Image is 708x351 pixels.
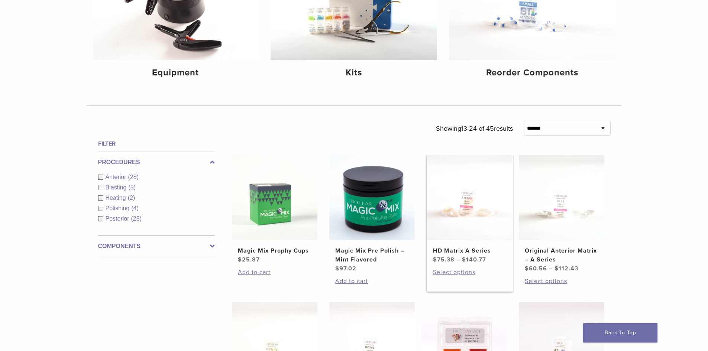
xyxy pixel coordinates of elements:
[555,265,578,272] bdi: 112.43
[329,155,415,240] img: Magic Mix Pre Polish - Mint Flavored
[436,121,513,136] p: Showing results
[525,246,598,264] h2: Original Anterior Matrix – A Series
[131,205,139,211] span: (4)
[519,155,604,240] img: Original Anterior Matrix - A Series
[232,155,317,240] img: Magic Mix Prophy Cups
[128,174,139,180] span: (28)
[462,256,486,263] bdi: 140.77
[232,155,318,264] a: Magic Mix Prophy CupsMagic Mix Prophy Cups $25.87
[277,66,431,79] h4: Kits
[427,155,513,240] img: HD Matrix A Series
[106,184,129,191] span: Blasting
[461,124,494,133] span: 13-24 of 45
[106,205,132,211] span: Polishing
[335,265,339,272] span: $
[106,174,128,180] span: Anterior
[433,268,507,277] a: Select options for “HD Matrix A Series”
[238,268,311,277] a: Add to cart: “Magic Mix Prophy Cups”
[549,265,553,272] span: –
[329,155,416,273] a: Magic Mix Pre Polish - Mint FlavoredMagic Mix Pre Polish – Mint Flavored $97.02
[98,242,215,251] label: Components
[106,195,128,201] span: Heating
[427,155,513,264] a: HD Matrix A SeriesHD Matrix A Series
[455,66,610,79] h4: Reorder Components
[335,277,409,286] a: Add to cart: “Magic Mix Pre Polish - Mint Flavored”
[335,265,356,272] bdi: 97.02
[128,184,136,191] span: (5)
[583,323,657,342] a: Back To Top
[128,195,135,201] span: (2)
[433,256,455,263] bdi: 75.38
[106,215,131,222] span: Posterior
[518,155,605,273] a: Original Anterior Matrix - A SeriesOriginal Anterior Matrix – A Series
[456,256,460,263] span: –
[335,246,409,264] h2: Magic Mix Pre Polish – Mint Flavored
[525,265,529,272] span: $
[525,277,598,286] a: Select options for “Original Anterior Matrix - A Series”
[433,246,507,255] h2: HD Matrix A Series
[98,158,215,167] label: Procedures
[238,256,242,263] span: $
[555,265,559,272] span: $
[238,246,311,255] h2: Magic Mix Prophy Cups
[98,139,215,148] h4: Filter
[525,265,547,272] bdi: 60.56
[131,215,142,222] span: (25)
[462,256,466,263] span: $
[238,256,260,263] bdi: 25.87
[433,256,437,263] span: $
[98,66,253,79] h4: Equipment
